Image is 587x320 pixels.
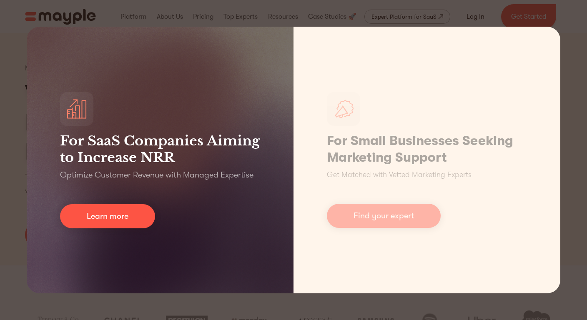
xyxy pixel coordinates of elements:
a: Find your expert [327,204,441,228]
p: Get Matched with Vetted Marketing Experts [327,169,472,180]
h1: For Small Businesses Seeking Marketing Support [327,132,527,166]
a: Learn more [60,204,155,228]
h3: For SaaS Companies Aiming to Increase NRR [60,132,260,166]
p: Optimize Customer Revenue with Managed Expertise [60,169,253,181]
